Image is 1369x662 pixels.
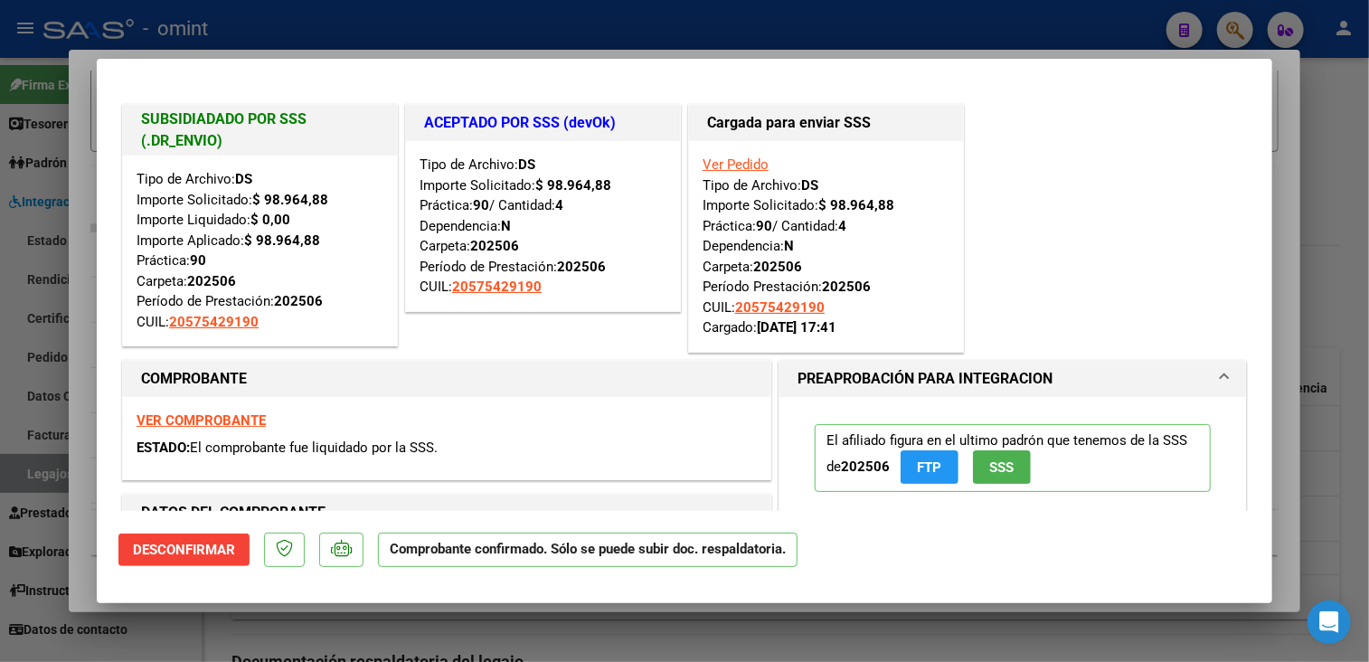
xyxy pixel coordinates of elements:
[801,177,818,194] strong: DS
[535,177,611,194] strong: $ 98.964,88
[420,155,666,298] div: Tipo de Archivo: Importe Solicitado: Práctica: / Cantidad: Dependencia: Carpeta: Período de Prest...
[918,459,942,476] span: FTP
[753,259,802,275] strong: 202506
[274,293,323,309] strong: 202506
[703,155,949,338] div: Tipo de Archivo: Importe Solicitado: Práctica: / Cantidad: Dependencia: Carpeta: Período Prestaci...
[735,299,825,316] span: 20575429190
[137,440,190,456] span: ESTADO:
[707,112,945,134] h1: Cargada para enviar SSS
[756,218,772,234] strong: 90
[901,450,958,484] button: FTP
[557,259,606,275] strong: 202506
[838,218,846,234] strong: 4
[141,370,247,387] strong: COMPROBANTE
[250,212,290,228] strong: $ 0,00
[118,534,250,566] button: Desconfirmar
[473,197,489,213] strong: 90
[141,504,326,521] strong: DATOS DEL COMPROBANTE
[841,459,890,475] strong: 202506
[798,368,1053,390] h1: PREAPROBACIÓN PARA INTEGRACION
[378,533,798,568] p: Comprobante confirmado. Sólo se puede subir doc. respaldatoria.
[1308,601,1351,644] div: Open Intercom Messenger
[187,273,236,289] strong: 202506
[424,112,662,134] h1: ACEPTADO POR SSS (devOk)
[555,197,563,213] strong: 4
[252,192,328,208] strong: $ 98.964,88
[973,450,1031,484] button: SSS
[470,238,519,254] strong: 202506
[822,279,871,295] strong: 202506
[990,459,1015,476] span: SSS
[169,314,259,330] span: 20575429190
[703,156,769,173] a: Ver Pedido
[757,319,836,336] strong: [DATE] 17:41
[190,440,438,456] span: El comprobante fue liquidado por la SSS.
[818,197,894,213] strong: $ 98.964,88
[133,542,235,558] span: Desconfirmar
[141,109,379,152] h1: SUBSIDIADADO POR SSS (.DR_ENVIO)
[244,232,320,249] strong: $ 98.964,88
[137,169,383,332] div: Tipo de Archivo: Importe Solicitado: Importe Liquidado: Importe Aplicado: Práctica: Carpeta: Perí...
[779,361,1246,397] mat-expansion-panel-header: PREAPROBACIÓN PARA INTEGRACION
[815,424,1211,492] p: El afiliado figura en el ultimo padrón que tenemos de la SSS de
[137,412,266,429] a: VER COMPROBANTE
[452,279,542,295] span: 20575429190
[235,171,252,187] strong: DS
[784,238,794,254] strong: N
[501,218,511,234] strong: N
[518,156,535,173] strong: DS
[190,252,206,269] strong: 90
